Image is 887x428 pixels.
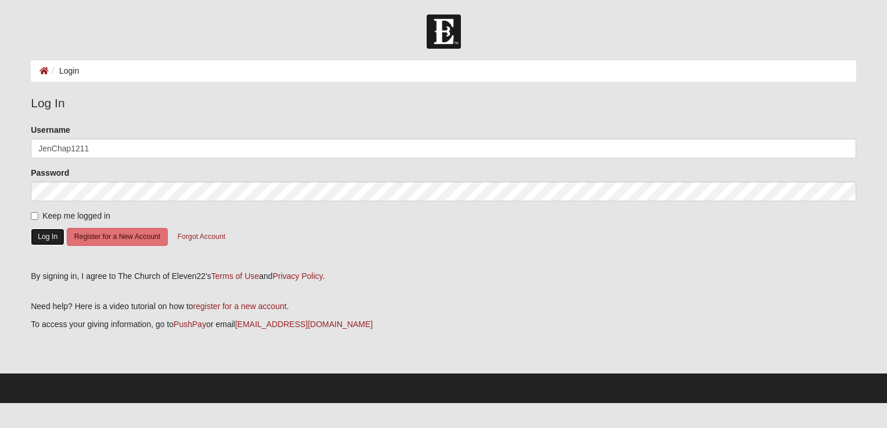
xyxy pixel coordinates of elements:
button: Log In [31,228,64,245]
p: To access your giving information, go to or email [31,318,856,331]
button: Register for a New Account [67,228,168,246]
a: register for a new account [193,302,287,311]
a: Privacy Policy [273,271,323,281]
img: Church of Eleven22 Logo [427,14,461,49]
label: Username [31,124,70,136]
button: Forgot Account [170,228,233,246]
a: PushPay [174,320,206,329]
label: Password [31,167,69,179]
p: Need help? Here is a video tutorial on how to . [31,300,856,313]
span: Keep me logged in [42,211,110,220]
div: By signing in, I agree to The Church of Eleven22's and . [31,270,856,282]
a: [EMAIL_ADDRESS][DOMAIN_NAME] [235,320,373,329]
a: Terms of Use [211,271,259,281]
legend: Log In [31,94,856,113]
li: Login [49,65,79,77]
input: Keep me logged in [31,212,38,220]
